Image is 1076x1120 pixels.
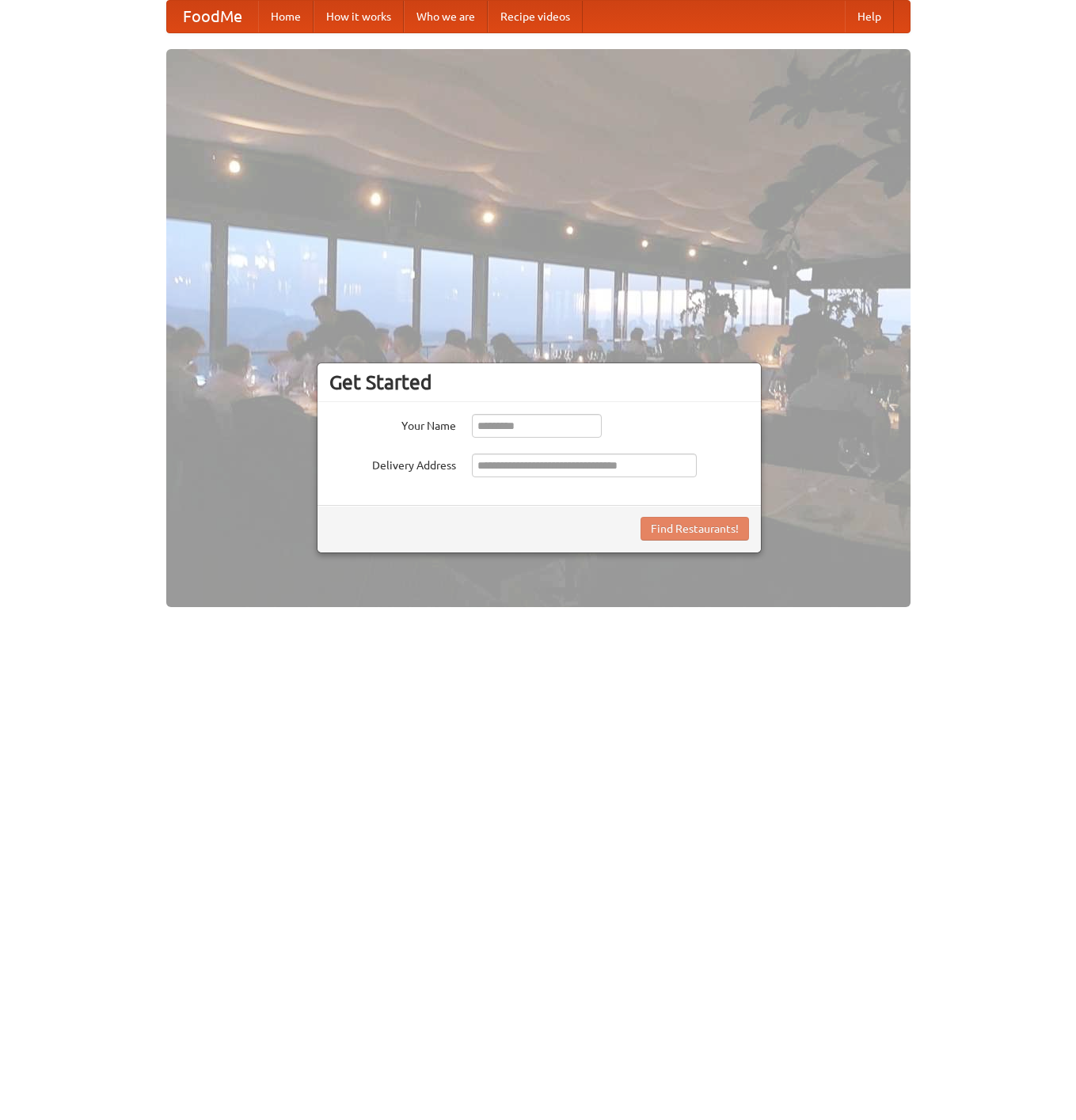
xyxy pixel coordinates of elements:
[404,1,488,32] a: Who we are
[258,1,314,32] a: Home
[314,1,404,32] a: How it works
[167,1,258,32] a: FoodMe
[329,370,749,394] h3: Get Started
[488,1,583,32] a: Recipe videos
[641,517,749,541] button: Find Restaurants!
[329,414,456,434] label: Your Name
[845,1,894,32] a: Help
[329,454,456,473] label: Delivery Address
